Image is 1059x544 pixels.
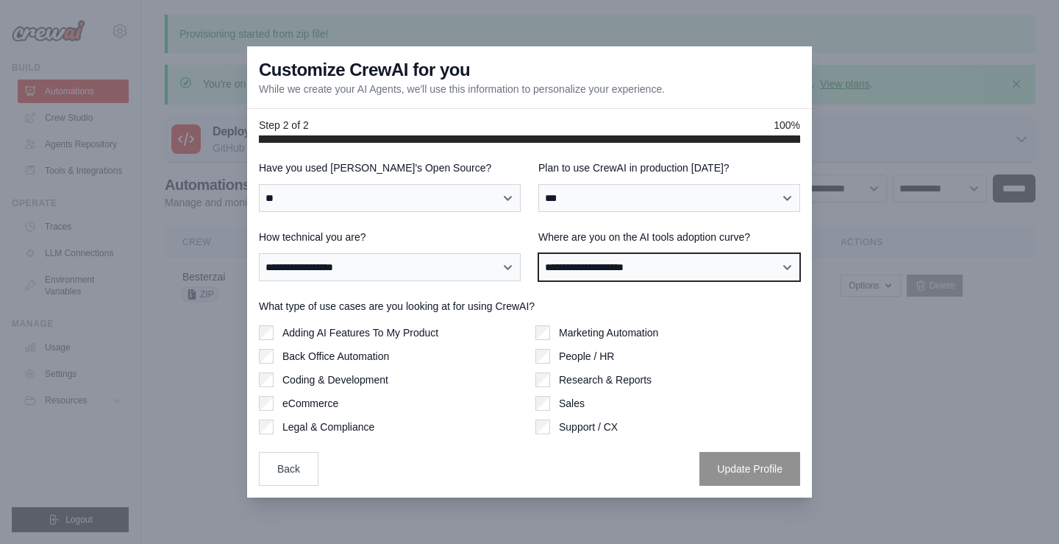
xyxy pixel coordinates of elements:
label: Research & Reports [559,372,652,387]
label: Adding AI Features To My Product [282,325,438,340]
label: Plan to use CrewAI in production [DATE]? [538,160,800,175]
label: Coding & Development [282,372,388,387]
span: Step 2 of 2 [259,118,309,133]
label: Have you used [PERSON_NAME]'s Open Source? [259,160,521,175]
label: What type of use cases are you looking at for using CrewAI? [259,299,800,314]
label: People / HR [559,349,614,364]
label: Support / CX [559,420,618,434]
button: Back [259,452,318,486]
h3: Customize CrewAI for you [259,58,470,82]
label: eCommerce [282,396,338,411]
span: 100% [774,118,800,133]
p: While we create your AI Agents, we'll use this information to personalize your experience. [259,82,665,96]
label: How technical you are? [259,230,521,244]
label: Back Office Automation [282,349,389,364]
button: Update Profile [699,452,800,486]
label: Marketing Automation [559,325,658,340]
label: Legal & Compliance [282,420,374,434]
label: Where are you on the AI tools adoption curve? [538,230,800,244]
label: Sales [559,396,585,411]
